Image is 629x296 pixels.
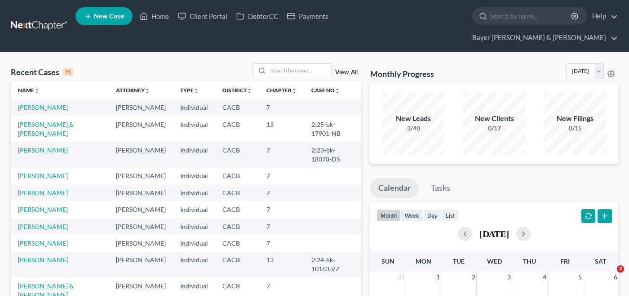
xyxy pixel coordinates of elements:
[490,8,572,24] input: Search by name...
[377,209,401,221] button: month
[523,257,536,265] span: Thu
[145,88,150,94] i: unfold_more
[215,252,259,278] td: CACB
[18,189,68,197] a: [PERSON_NAME]
[382,124,445,133] div: 3/40
[259,142,304,167] td: 7
[173,116,215,142] td: Individual
[109,218,173,235] td: [PERSON_NAME]
[215,218,259,235] td: CACB
[423,209,442,221] button: day
[304,252,362,278] td: 2:24-bk-10163-VZ
[18,87,40,94] a: Nameunfold_more
[173,8,232,24] a: Client Portal
[435,272,441,283] span: 1
[173,184,215,201] td: Individual
[382,113,445,124] div: New Leads
[18,239,68,247] a: [PERSON_NAME]
[18,103,68,111] a: [PERSON_NAME]
[598,265,620,287] iframe: Intercom live chat
[259,116,304,142] td: 13
[215,142,259,167] td: CACB
[259,99,304,116] td: 7
[18,223,68,230] a: [PERSON_NAME]
[109,99,173,116] td: [PERSON_NAME]
[63,68,73,76] div: 15
[544,124,607,133] div: 0/15
[259,252,304,278] td: 13
[109,235,173,251] td: [PERSON_NAME]
[222,87,252,94] a: Districtunfold_more
[542,272,547,283] span: 4
[479,229,509,238] h2: [DATE]
[18,146,68,154] a: [PERSON_NAME]
[173,218,215,235] td: Individual
[259,235,304,251] td: 7
[259,201,304,218] td: 7
[259,218,304,235] td: 7
[463,124,526,133] div: 0/17
[311,87,340,94] a: Case Nounfold_more
[215,168,259,184] td: CACB
[370,68,434,79] h3: Monthly Progress
[577,272,583,283] span: 5
[109,168,173,184] td: [PERSON_NAME]
[304,116,362,142] td: 2:25-bk-17901-NB
[588,8,618,24] a: Help
[471,272,476,283] span: 2
[544,113,607,124] div: New Filings
[215,99,259,116] td: CACB
[173,168,215,184] td: Individual
[116,87,150,94] a: Attorneyunfold_more
[215,184,259,201] td: CACB
[247,88,252,94] i: unfold_more
[595,257,606,265] span: Sat
[173,252,215,278] td: Individual
[335,69,358,76] a: View All
[18,121,74,137] a: [PERSON_NAME] & [PERSON_NAME]
[109,116,173,142] td: [PERSON_NAME]
[416,257,431,265] span: Mon
[423,178,458,198] a: Tasks
[381,257,394,265] span: Sun
[335,88,340,94] i: unfold_more
[560,257,570,265] span: Fri
[617,265,624,273] span: 2
[506,272,512,283] span: 3
[173,142,215,167] td: Individual
[215,235,259,251] td: CACB
[109,201,173,218] td: [PERSON_NAME]
[18,172,68,179] a: [PERSON_NAME]
[442,209,459,221] button: list
[401,209,423,221] button: week
[215,116,259,142] td: CACB
[215,201,259,218] td: CACB
[397,272,406,283] span: 31
[259,168,304,184] td: 7
[11,67,73,77] div: Recent Cases
[292,88,297,94] i: unfold_more
[194,88,199,94] i: unfold_more
[487,257,502,265] span: Wed
[463,113,526,124] div: New Clients
[34,88,40,94] i: unfold_more
[109,142,173,167] td: [PERSON_NAME]
[232,8,283,24] a: DebtorCC
[259,184,304,201] td: 7
[94,13,124,20] span: New Case
[304,142,362,167] td: 2:23-bk-18078-DS
[18,256,68,264] a: [PERSON_NAME]
[173,201,215,218] td: Individual
[453,257,465,265] span: Tue
[135,8,173,24] a: Home
[173,99,215,116] td: Individual
[180,87,199,94] a: Typeunfold_more
[109,252,173,278] td: [PERSON_NAME]
[370,178,419,198] a: Calendar
[18,206,68,213] a: [PERSON_NAME]
[268,64,331,77] input: Search by name...
[283,8,333,24] a: Payments
[173,235,215,251] td: Individual
[109,184,173,201] td: [PERSON_NAME]
[468,30,618,46] a: Bayer [PERSON_NAME] & [PERSON_NAME]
